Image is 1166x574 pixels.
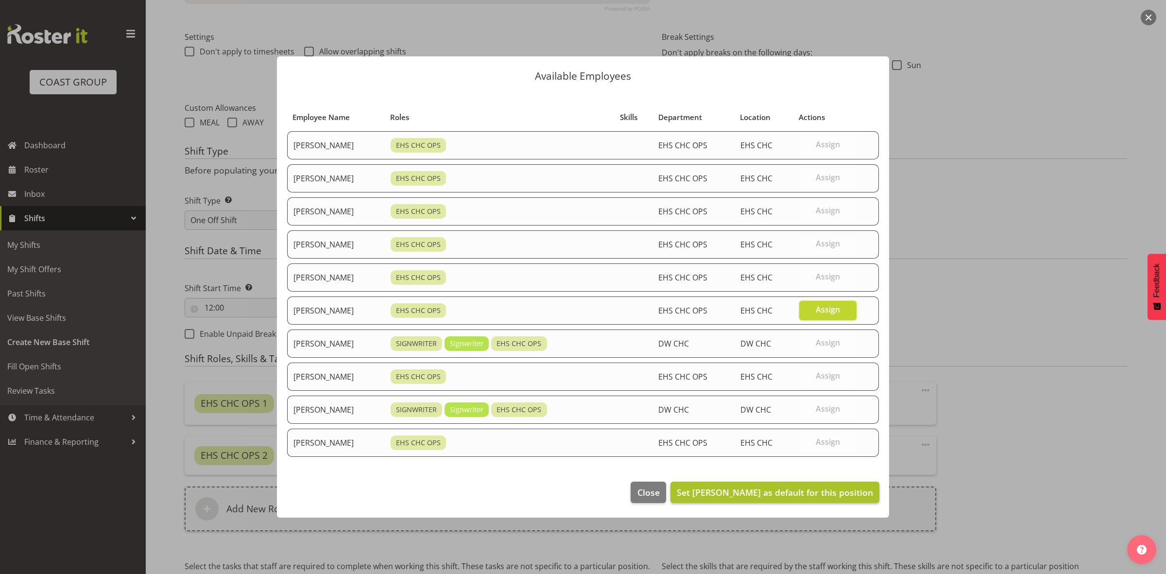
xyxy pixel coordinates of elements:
td: [PERSON_NAME] [287,330,385,358]
span: DW CHC [740,404,771,415]
span: Employee Name [292,112,350,123]
span: Assign [816,272,840,281]
td: [PERSON_NAME] [287,396,385,424]
span: Assign [816,305,840,314]
td: [PERSON_NAME] [287,197,385,226]
span: EHS CHC [740,437,772,448]
span: EHS CHC [740,140,772,151]
span: Department [658,112,702,123]
span: Assign [816,173,840,182]
span: EHS CHC OPS [497,404,541,415]
td: [PERSON_NAME] [287,296,385,325]
span: Feedback [1152,263,1161,297]
span: Roles [390,112,409,123]
span: EHS CHC OPS [497,338,541,349]
span: Location [740,112,771,123]
span: EHS CHC OPS [658,206,707,217]
span: EHS CHC [740,371,772,382]
span: EHS CHC [740,305,772,316]
span: EHS CHC OPS [658,272,707,283]
button: Set [PERSON_NAME] as default for this position [670,482,879,503]
span: EHS CHC OPS [396,437,441,448]
span: Close [637,486,660,499]
button: Feedback - Show survey [1148,254,1166,320]
span: Assign [816,404,840,414]
span: EHS CHC [740,272,772,283]
span: Assign [816,206,840,215]
span: EHS CHC OPS [396,173,441,184]
span: EHS CHC OPS [396,305,441,316]
span: EHS CHC [740,239,772,250]
td: [PERSON_NAME] [287,263,385,292]
span: EHS CHC OPS [658,437,707,448]
span: Actions [799,112,825,123]
span: EHS CHC OPS [396,140,441,151]
button: Close [631,482,666,503]
td: [PERSON_NAME] [287,164,385,192]
span: DW CHC [658,338,689,349]
span: EHS CHC OPS [658,173,707,184]
td: [PERSON_NAME] [287,429,385,457]
span: SIGNWRITER [396,404,437,415]
span: Skills [620,112,637,123]
span: DW CHC [658,404,689,415]
span: Assign [816,139,840,149]
span: Assign [816,437,840,447]
span: Assign [816,239,840,248]
img: help-xxl-2.png [1137,545,1147,555]
td: [PERSON_NAME] [287,230,385,259]
span: DW CHC [740,338,771,349]
span: EHS CHC OPS [658,239,707,250]
span: EHS CHC OPS [658,305,707,316]
span: EHS CHC [740,173,772,184]
span: EHS CHC OPS [658,140,707,151]
span: Assign [816,338,840,348]
span: EHS CHC OPS [396,272,441,283]
span: Assign [816,371,840,381]
span: Signwriter [450,404,483,415]
td: [PERSON_NAME] [287,131,385,159]
span: Set [PERSON_NAME] as default for this position [677,487,873,498]
span: EHS CHC OPS [658,371,707,382]
span: EHS CHC OPS [396,371,441,382]
td: [PERSON_NAME] [287,363,385,391]
span: EHS CHC OPS [396,206,441,217]
span: EHS CHC OPS [396,239,441,250]
span: SIGNWRITER [396,338,437,349]
span: Signwriter [450,338,483,349]
p: Available Employees [287,71,879,81]
span: EHS CHC [740,206,772,217]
